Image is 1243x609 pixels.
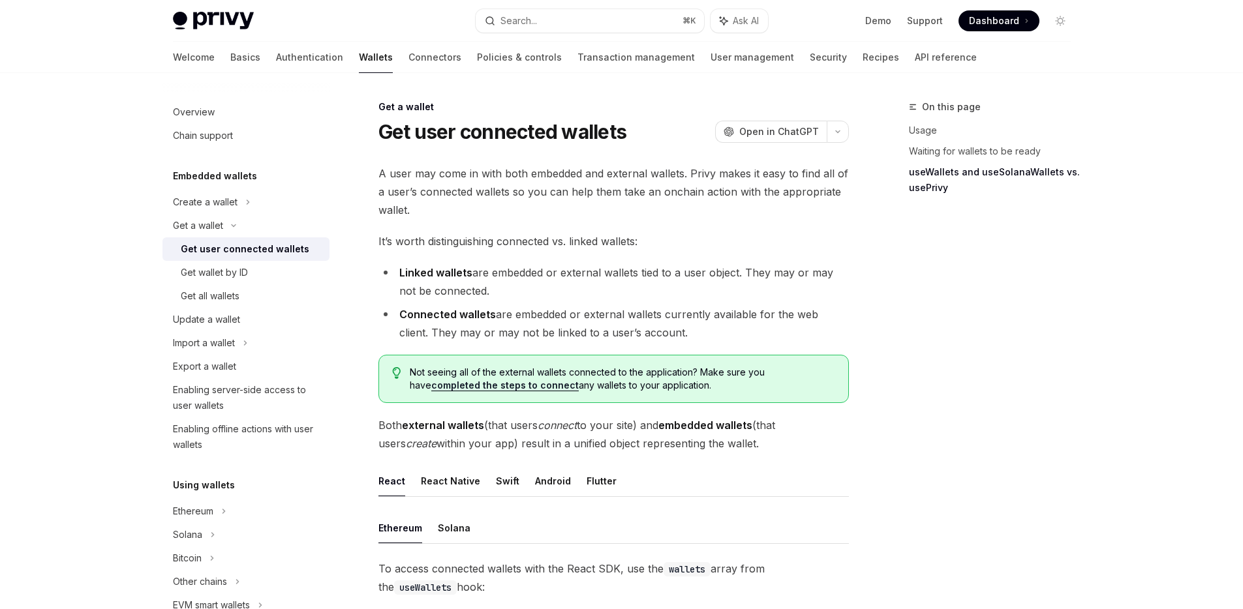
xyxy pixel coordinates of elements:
a: Welcome [173,42,215,73]
div: Export a wallet [173,359,236,374]
a: Enabling server-side access to user wallets [162,378,330,417]
strong: Linked wallets [399,266,472,279]
button: Ask AI [711,9,768,33]
div: Create a wallet [173,194,238,210]
a: Demo [865,14,891,27]
span: On this page [922,99,981,115]
a: completed the steps to connect [431,379,579,391]
a: Transaction management [577,42,695,73]
span: Not seeing all of the external wallets connected to the application? Make sure you have any walle... [410,366,835,392]
div: Get a wallet [378,100,849,113]
div: Get a wallet [173,218,223,233]
div: Other chains [173,574,227,589]
em: create [406,437,437,450]
span: Both (that users to your site) and (that users within your app) result in a unified object repres... [378,416,849,453]
strong: embedded wallets [658,419,752,432]
div: Enabling server-side access to user wallets [173,382,322,413]
svg: Tip [392,367,401,379]
span: Open in ChatGPT [739,125,819,138]
h5: Using wallets [173,477,235,493]
strong: external wallets [402,419,484,432]
div: Chain support [173,128,233,143]
code: useWallets [394,580,457,595]
button: Swift [496,466,519,496]
div: Bitcoin [173,550,202,566]
button: Search...⌘K [476,9,704,33]
div: Overview [173,104,215,120]
button: Ethereum [378,512,422,543]
a: Get all wallets [162,284,330,308]
button: Solana [438,512,470,543]
em: connect [538,419,577,432]
a: User management [711,42,794,73]
a: Connectors [408,42,461,73]
span: ⌘ K [683,16,696,26]
a: Wallets [359,42,393,73]
h1: Get user connected wallets [378,120,627,143]
a: Basics [230,42,260,73]
div: Ethereum [173,503,213,519]
a: Export a wallet [162,355,330,378]
a: Authentication [276,42,343,73]
a: Policies & controls [477,42,562,73]
span: To access connected wallets with the React SDK, use the array from the hook: [378,559,849,596]
button: Open in ChatGPT [715,121,827,143]
li: are embedded or external wallets tied to a user object. They may or may not be connected. [378,263,849,300]
span: It’s worth distinguishing connected vs. linked wallets: [378,232,849,250]
button: React [378,466,405,496]
span: Dashboard [969,14,1019,27]
a: Waiting for wallets to be ready [909,141,1081,162]
a: Security [810,42,847,73]
a: Overview [162,100,330,124]
a: Update a wallet [162,308,330,331]
a: Get user connected wallets [162,237,330,261]
div: Solana [173,527,202,542]
code: wallets [664,562,711,576]
div: Import a wallet [173,335,235,351]
a: Enabling offline actions with user wallets [162,417,330,456]
button: Toggle dark mode [1050,10,1071,31]
div: Get all wallets [181,288,239,304]
h5: Embedded wallets [173,168,257,184]
div: Enabling offline actions with user wallets [173,421,322,453]
button: React Native [421,466,480,496]
a: Recipes [863,42,899,73]
button: Flutter [587,466,617,496]
div: Get wallet by ID [181,265,248,280]
a: useWallets and useSolanaWallets vs. usePrivy [909,162,1081,198]
a: Get wallet by ID [162,261,330,284]
a: Usage [909,120,1081,141]
a: Dashboard [959,10,1039,31]
button: Android [535,466,571,496]
div: Get user connected wallets [181,241,309,257]
span: Ask AI [733,14,759,27]
a: Chain support [162,124,330,147]
li: are embedded or external wallets currently available for the web client. They may or may not be l... [378,305,849,342]
a: API reference [915,42,977,73]
div: Search... [500,13,537,29]
img: light logo [173,12,254,30]
a: Support [907,14,943,27]
div: Update a wallet [173,312,240,327]
span: A user may come in with both embedded and external wallets. Privy makes it easy to find all of a ... [378,164,849,219]
strong: Connected wallets [399,308,496,321]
